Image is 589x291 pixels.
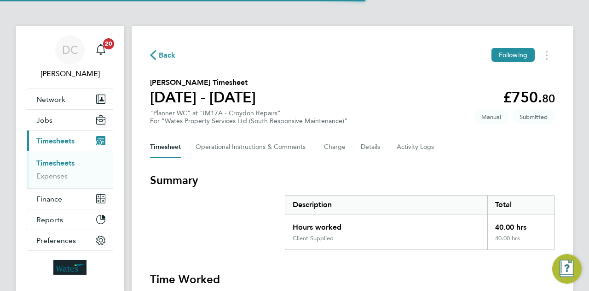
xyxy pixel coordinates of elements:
[487,214,554,235] div: 40.00 hrs
[293,235,334,242] div: Client Supplied
[36,236,76,245] span: Preferences
[150,109,347,125] div: "Planner WC" at "IM17A - Croydon Repairs"
[150,49,176,61] button: Back
[150,88,256,107] h1: [DATE] - [DATE]
[361,136,382,158] button: Details
[36,215,63,224] span: Reports
[285,195,555,250] div: Summary
[285,196,487,214] div: Description
[542,92,555,105] span: 80
[487,196,554,214] div: Total
[150,136,181,158] button: Timesheet
[538,48,555,62] button: Timesheets Menu
[36,137,75,145] span: Timesheets
[27,131,113,151] button: Timesheets
[27,68,113,79] span: Daisy Cadman
[150,77,256,88] h2: [PERSON_NAME] Timesheet
[159,50,176,61] span: Back
[62,44,78,56] span: DC
[499,51,527,59] span: Following
[324,136,346,158] button: Charge
[512,109,555,125] span: This timesheet is Submitted.
[474,109,508,125] span: This timesheet was manually created.
[552,254,582,284] button: Engage Resource Center
[27,209,113,230] button: Reports
[487,235,554,249] div: 40.00 hrs
[150,272,555,287] h3: Time Worked
[397,136,435,158] button: Activity Logs
[150,173,555,188] h3: Summary
[150,117,347,125] div: For "Wates Property Services Ltd (South Responsive Maintenance)"
[36,172,68,180] a: Expenses
[36,159,75,167] a: Timesheets
[491,48,535,62] button: Following
[36,116,52,125] span: Jobs
[27,260,113,275] a: Go to home page
[92,35,110,65] a: 20
[103,38,114,49] span: 20
[27,35,113,79] a: DC[PERSON_NAME]
[503,89,555,106] app-decimal: £750.
[27,230,113,250] button: Preferences
[53,260,87,275] img: wates-logo-retina.png
[196,136,309,158] button: Operational Instructions & Comments
[27,189,113,209] button: Finance
[27,151,113,188] div: Timesheets
[36,95,65,104] span: Network
[27,110,113,130] button: Jobs
[285,214,487,235] div: Hours worked
[36,195,62,203] span: Finance
[27,89,113,109] button: Network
